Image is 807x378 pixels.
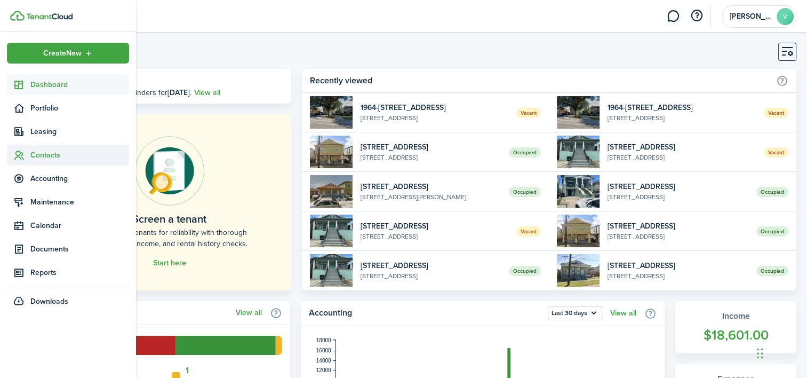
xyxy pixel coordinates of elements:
home-placeholder-description: Check your tenants for reliability with thorough background, income, and rental history checks. [72,227,267,249]
tspan: 14000 [316,358,331,364]
span: Reports [30,267,129,278]
span: Occupied [756,187,788,197]
span: Vanessa [730,13,772,20]
widget-stats-count: $18,601.00 [686,325,786,345]
iframe: Chat Widget [754,327,807,378]
span: Vacant [516,226,541,237]
span: Occupied [509,187,541,197]
span: Portfolio [30,103,129,114]
widget-list-item-title: [STREET_ADDRESS] [361,220,509,232]
widget-list-item-description: [STREET_ADDRESS] [361,232,509,241]
button: Customise [778,43,796,61]
img: 1779 [310,175,353,208]
home-widget-title: Recently viewed [310,74,771,87]
a: Messaging [663,3,683,30]
span: Leasing [30,126,129,137]
tspan: 18000 [316,337,331,343]
button: Open menu [548,306,602,320]
img: TenantCloud [10,11,25,21]
img: 1525 [310,215,353,247]
img: 1527 [310,254,353,287]
a: View all [194,87,220,98]
a: Reports [7,262,129,283]
span: Occupied [509,147,541,157]
a: Start here [153,259,186,267]
span: Vacant [764,147,788,157]
tspan: 16000 [316,348,331,353]
widget-list-item-title: [STREET_ADDRESS] [361,260,501,271]
widget-list-item-description: [STREET_ADDRESS] [361,153,501,162]
widget-list-item-description: [STREET_ADDRESS] [608,153,756,162]
widget-list-item-title: [STREET_ADDRESS] [361,141,501,153]
span: Maintenance [30,196,129,208]
a: View all [236,309,262,317]
home-widget-title: Accounting [309,306,542,320]
img: 1964 [310,96,353,129]
widget-list-item-description: [STREET_ADDRESS] [361,271,501,281]
span: Occupied [509,266,541,276]
img: 2328 A [557,215,600,247]
widget-list-item-description: [STREET_ADDRESS] [361,113,509,123]
span: Vacant [516,108,541,118]
span: Documents [30,243,129,255]
img: 2327A [557,175,600,208]
widget-list-item-title: [STREET_ADDRESS] [608,260,748,271]
widget-list-item-title: [STREET_ADDRESS] [608,220,748,232]
widget-stats-title: Income [686,310,786,322]
widget-list-item-description: [STREET_ADDRESS] [608,271,748,281]
home-placeholder-title: Screen a tenant [132,211,206,227]
home-widget-title: Lease funnel [56,306,230,319]
span: Contacts [30,149,129,161]
widget-list-item-title: [STREET_ADDRESS] [608,181,748,192]
widget-list-item-description: [STREET_ADDRESS] [608,113,756,123]
widget-list-item-description: [STREET_ADDRESS][PERSON_NAME] [361,192,501,202]
span: Occupied [756,266,788,276]
button: Open menu [7,43,129,64]
img: 2328 A [310,136,353,168]
img: 1525 [557,136,600,168]
button: Last 30 days [548,306,602,320]
span: Occupied [756,226,788,237]
img: Online payments [135,136,204,206]
h3: [DATE], [DATE] [77,74,283,88]
widget-list-item-title: [STREET_ADDRESS] [608,141,756,153]
span: Calendar [30,220,129,231]
widget-list-item-title: 1964-[STREET_ADDRESS] [608,102,756,113]
a: Income$18,601.00 [675,301,796,353]
widget-list-item-title: 1964-[STREET_ADDRESS] [361,102,509,113]
span: Downloads [30,296,68,307]
tspan: 12000 [316,367,331,373]
img: 2711 [557,254,600,287]
b: [DATE] [167,87,190,98]
span: Create New [43,50,82,57]
a: Dashboard [7,74,129,95]
span: Dashboard [30,79,129,90]
widget-list-item-title: [STREET_ADDRESS] [361,181,501,192]
img: 1964 [557,96,600,129]
button: Open resource center [688,7,706,25]
span: Vacant [764,108,788,118]
img: TenantCloud [26,13,73,20]
a: 1 [186,366,189,375]
avatar-text: V [777,8,794,25]
widget-list-item-description: [STREET_ADDRESS] [608,192,748,202]
div: Drag [757,337,763,369]
a: View all [610,309,636,318]
widget-list-item-description: [STREET_ADDRESS] [608,232,748,241]
span: Accounting [30,173,129,184]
